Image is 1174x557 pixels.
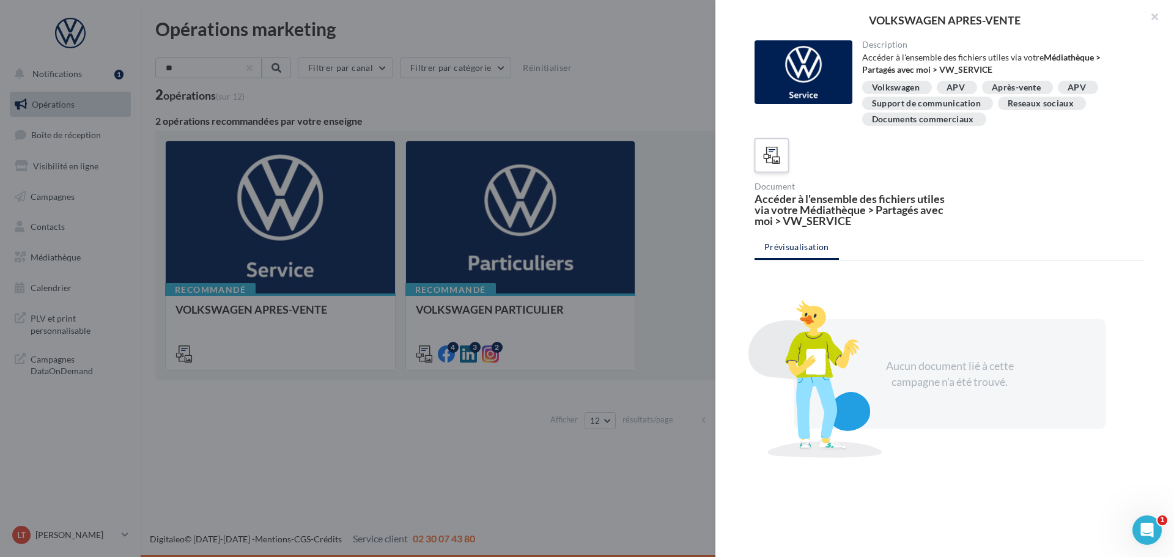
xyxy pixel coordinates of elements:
div: Volkswagen [872,83,920,92]
div: Accéder à l'ensemble des fichiers utiles via votre [862,51,1135,76]
div: APV [1068,83,1086,92]
iframe: Intercom live chat [1132,515,1162,545]
div: Description [862,40,1135,49]
div: Après-vente [992,83,1041,92]
div: Aucun document lié à cette campagne n'a été trouvé. [872,358,1027,389]
div: Support de communication [872,99,981,108]
div: APV [947,83,965,92]
div: Documents commerciaux [872,115,974,124]
div: Reseaux sociaux [1008,99,1074,108]
div: VOLKSWAGEN APRES-VENTE [735,15,1154,26]
span: 1 [1157,515,1167,525]
div: Document [755,182,945,191]
div: Accéder à l'ensemble des fichiers utiles via votre Médiathèque > Partagés avec moi > VW_SERVICE [755,193,945,226]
